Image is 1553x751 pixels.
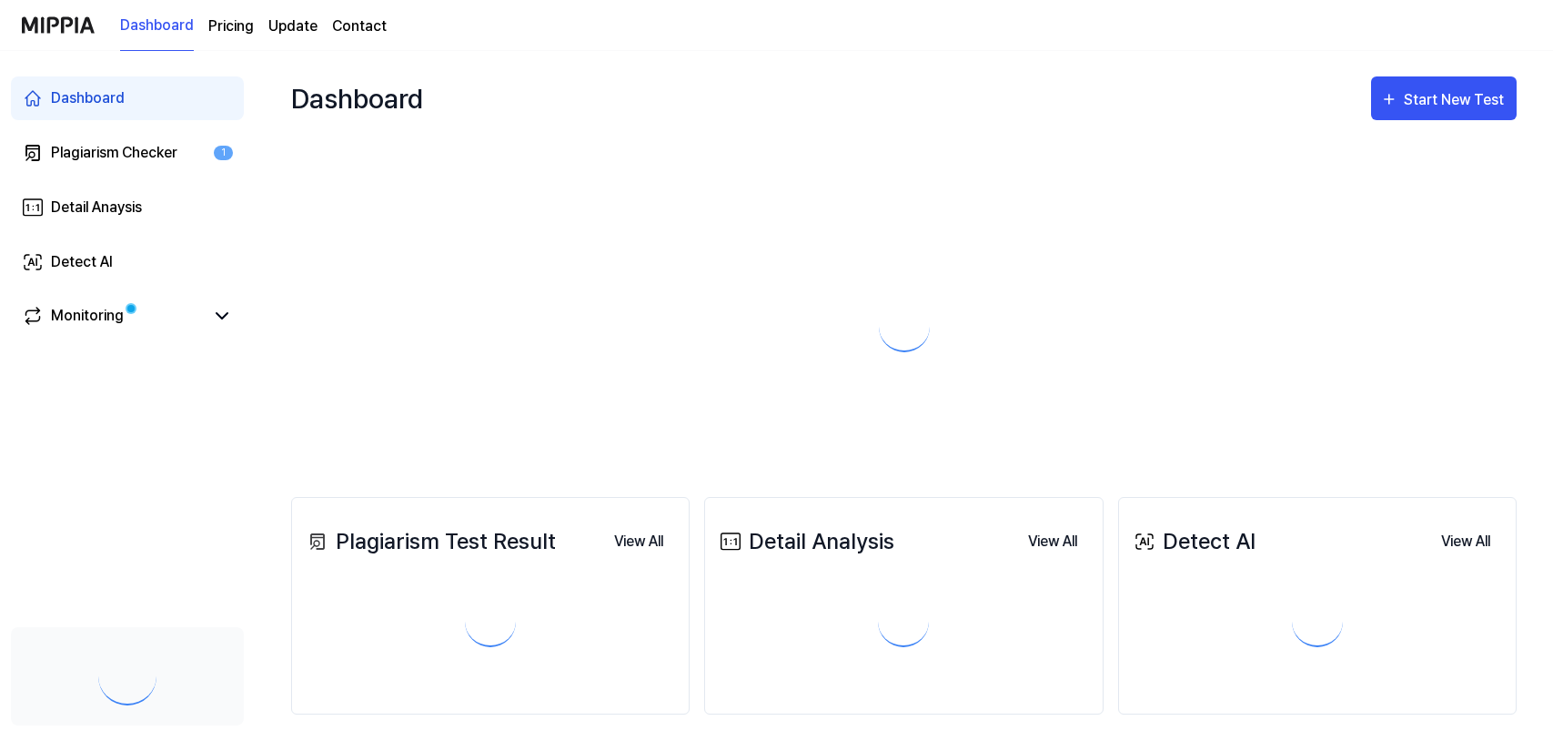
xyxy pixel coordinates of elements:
button: View All [600,523,678,560]
div: Dashboard [291,69,423,127]
a: Contact [332,15,387,37]
a: Detail Anaysis [11,186,244,229]
div: Detail Analysis [716,525,894,558]
div: Plagiarism Checker [51,142,177,164]
a: View All [1013,523,1092,560]
div: Detect AI [1130,525,1256,558]
a: Dashboard [11,76,244,120]
div: Detect AI [51,251,113,273]
button: Pricing [208,15,254,37]
a: Detect AI [11,240,244,284]
a: View All [1427,523,1505,560]
a: Monitoring [22,305,204,327]
a: Dashboard [120,1,194,51]
button: Start New Test [1371,76,1517,120]
div: Monitoring [51,305,124,327]
button: View All [1013,523,1092,560]
div: Start New Test [1404,88,1508,112]
button: View All [1427,523,1505,560]
a: View All [600,523,678,560]
a: Plagiarism Checker1 [11,131,244,175]
div: Dashboard [51,87,125,109]
a: Update [268,15,318,37]
div: Plagiarism Test Result [303,525,556,558]
div: 1 [214,146,233,161]
div: Detail Anaysis [51,197,142,218]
